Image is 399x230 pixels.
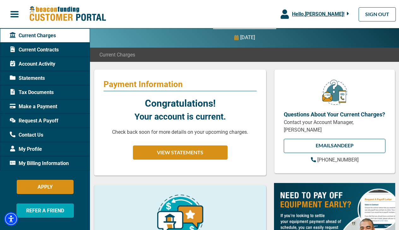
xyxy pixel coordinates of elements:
span: Account Activity [10,60,55,68]
a: [PHONE_NUMBER] [311,156,359,164]
span: Current Charges [10,32,56,39]
a: SIGN OUT [359,7,396,21]
span: My Profile [10,145,42,153]
img: Beacon Funding Customer Portal Logo [29,6,106,22]
p: Contact your Account Manager, [PERSON_NAME] [284,119,385,134]
p: [DATE] [240,34,255,41]
span: My Billing Information [10,160,69,167]
span: Make a Payment [10,103,57,110]
button: REFER A FRIEND [16,203,74,218]
span: Request A Payoff [10,117,58,125]
a: EMAILSandeep [284,139,385,153]
p: Payment Information [104,79,257,89]
span: Current Charges [99,51,135,59]
span: Contact Us [10,131,43,139]
p: Check back soon for more details on your upcoming charges. [112,128,248,136]
p: Congratulations! [145,96,216,110]
span: Tax Documents [10,89,54,96]
img: customer-service.png [320,79,349,105]
div: Accessibility Menu [4,212,18,226]
span: Statements [10,74,45,82]
button: APPLY [17,180,74,194]
p: Questions About Your Current Charges? [284,110,385,119]
span: [PHONE_NUMBER] [317,157,359,163]
span: Current Contracts [10,46,59,54]
span: Hello, [PERSON_NAME] ! [292,11,344,17]
p: Your account is current. [134,110,226,123]
button: VIEW STATEMENTS [133,145,228,160]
